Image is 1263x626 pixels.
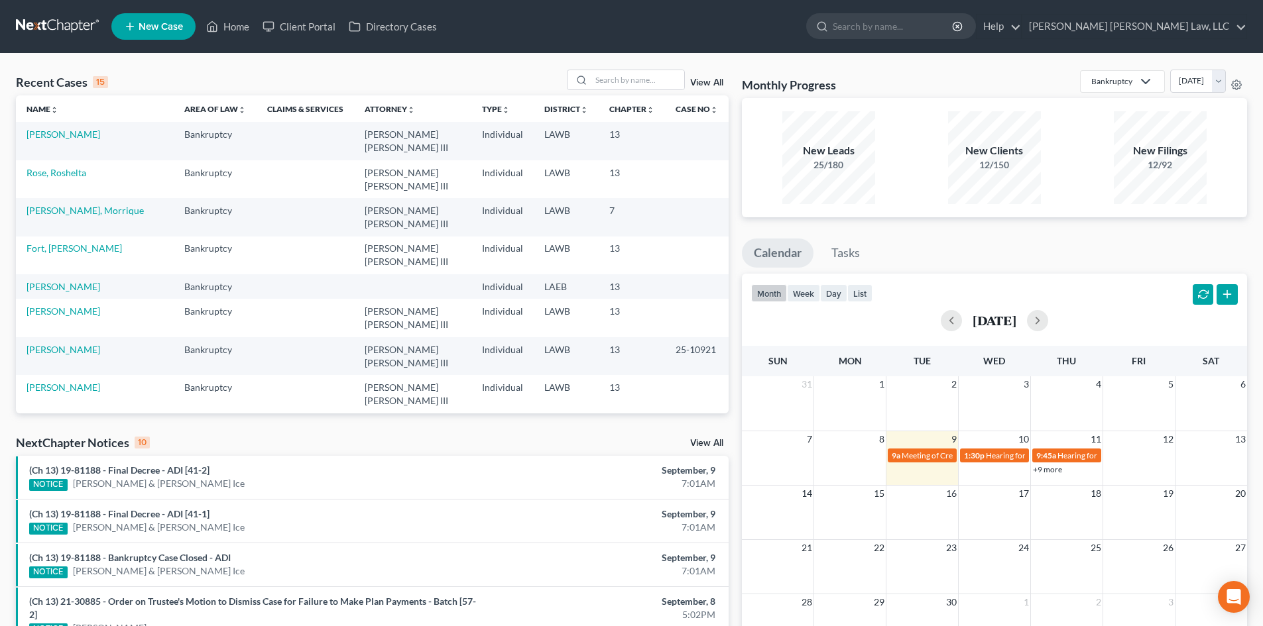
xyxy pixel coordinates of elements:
[800,376,813,392] span: 31
[354,337,471,375] td: [PERSON_NAME] [PERSON_NAME] III
[1089,486,1103,501] span: 18
[1218,581,1250,613] div: Open Intercom Messenger
[690,439,723,448] a: View All
[800,486,813,501] span: 14
[174,413,257,451] td: Bankruptcy
[495,608,715,621] div: 5:02PM
[742,77,836,93] h3: Monthly Progress
[495,464,715,477] div: September, 9
[16,435,150,450] div: NextChapter Notices
[1017,431,1030,447] span: 10
[16,74,108,90] div: Recent Cases
[27,382,100,393] a: [PERSON_NAME]
[665,337,729,375] td: 25-10921
[534,299,599,337] td: LAWB
[945,594,958,610] span: 30
[945,540,958,556] span: 23
[139,22,183,32] span: New Case
[1095,594,1103,610] span: 2
[174,160,257,198] td: Bankruptcy
[184,104,246,114] a: Area of Lawunfold_more
[495,564,715,578] div: 7:01AM
[1022,594,1030,610] span: 1
[471,236,534,274] td: Individual
[1167,376,1175,392] span: 5
[27,205,144,216] a: [PERSON_NAME], Morrique
[948,158,1041,172] div: 12/150
[1234,431,1247,447] span: 13
[29,596,476,620] a: (Ch 13) 21-30885 - Order on Trustee's Motion to Dismiss Case for Failure to Make Plan Payments - ...
[534,375,599,413] td: LAWB
[983,355,1005,366] span: Wed
[599,274,665,299] td: 13
[534,413,599,451] td: LAWB
[471,413,534,451] td: Individual
[768,355,788,366] span: Sun
[238,106,246,114] i: unfold_more
[495,521,715,534] div: 7:01AM
[665,413,729,451] td: 25-30749
[1022,15,1246,38] a: [PERSON_NAME] [PERSON_NAME] Law, LLC
[29,508,210,519] a: (Ch 13) 19-81188 - Final Decree - ADI [41-1]
[820,284,847,302] button: day
[1234,540,1247,556] span: 27
[1239,376,1247,392] span: 6
[27,129,100,140] a: [PERSON_NAME]
[354,413,471,451] td: [PERSON_NAME] [PERSON_NAME] III
[950,376,958,392] span: 2
[710,106,718,114] i: unfold_more
[544,104,588,114] a: Districtunfold_more
[482,104,510,114] a: Typeunfold_more
[471,198,534,236] td: Individual
[471,337,534,375] td: Individual
[1091,76,1132,87] div: Bankruptcy
[27,242,122,254] a: Fort, [PERSON_NAME]
[354,160,471,198] td: [PERSON_NAME] [PERSON_NAME] III
[27,344,100,355] a: [PERSON_NAME]
[174,198,257,236] td: Bankruptcy
[599,160,665,198] td: 13
[354,198,471,236] td: [PERSON_NAME] [PERSON_NAME] III
[1033,464,1062,474] a: +9 more
[1132,355,1146,366] span: Fri
[471,375,534,413] td: Individual
[29,523,68,535] div: NOTICE
[964,450,985,460] span: 1:30p
[847,284,872,302] button: list
[174,274,257,299] td: Bankruptcy
[1162,540,1175,556] span: 26
[1017,540,1030,556] span: 24
[599,198,665,236] td: 7
[407,106,415,114] i: unfold_more
[872,594,886,610] span: 29
[800,594,813,610] span: 28
[782,158,875,172] div: 25/180
[977,15,1021,38] a: Help
[471,274,534,299] td: Individual
[872,540,886,556] span: 22
[73,521,245,534] a: [PERSON_NAME] & [PERSON_NAME] Ice
[73,564,245,578] a: [PERSON_NAME] & [PERSON_NAME] Ice
[690,78,723,87] a: View All
[27,104,58,114] a: Nameunfold_more
[495,551,715,564] div: September, 9
[135,437,150,448] div: 10
[833,14,954,38] input: Search by name...
[27,167,86,178] a: Rose, Roshelta
[29,479,68,491] div: NOTICE
[174,299,257,337] td: Bankruptcy
[73,477,245,490] a: [PERSON_NAME] & [PERSON_NAME] Ice
[973,313,1016,327] h2: [DATE]
[27,281,100,292] a: [PERSON_NAME]
[174,236,257,274] td: Bankruptcy
[591,70,684,89] input: Search by name...
[986,450,1089,460] span: Hearing for [PERSON_NAME]
[534,236,599,274] td: LAWB
[256,15,342,38] a: Client Portal
[502,106,510,114] i: unfold_more
[599,299,665,337] td: 13
[676,104,718,114] a: Case Nounfold_more
[495,477,715,490] div: 7:01AM
[609,104,654,114] a: Chapterunfold_more
[1057,355,1076,366] span: Thu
